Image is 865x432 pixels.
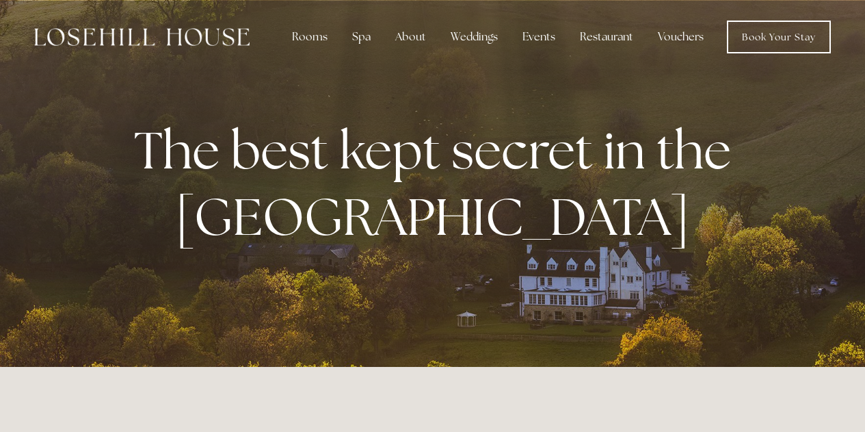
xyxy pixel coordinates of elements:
[134,116,742,251] strong: The best kept secret in the [GEOGRAPHIC_DATA]
[384,23,437,51] div: About
[341,23,382,51] div: Spa
[727,21,831,53] a: Book Your Stay
[569,23,644,51] div: Restaurant
[34,28,250,46] img: Losehill House
[647,23,715,51] a: Vouchers
[281,23,338,51] div: Rooms
[511,23,566,51] div: Events
[440,23,509,51] div: Weddings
